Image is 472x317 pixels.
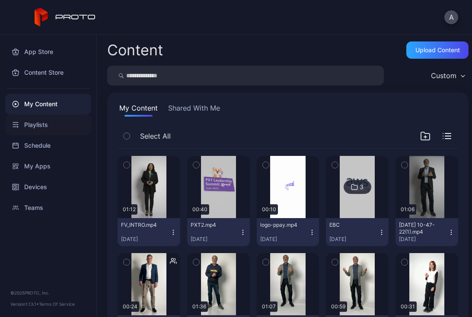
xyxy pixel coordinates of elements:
div: Upload Content [415,47,460,54]
button: My Content [118,103,159,117]
div: PXT2.mp4 [191,222,238,228]
button: Custom [427,66,469,86]
button: EBC[DATE] [326,218,389,246]
button: FV_INTRO.mp4[DATE] [118,218,180,246]
a: Teams [5,197,91,218]
div: [DATE] [191,236,239,243]
a: App Store [5,41,91,62]
button: logo-ppay.mp4[DATE] [257,218,319,246]
span: Version 1.13.1 • [10,301,39,307]
div: logo-ppay.mp4 [260,222,308,228]
button: Upload Content [406,41,469,59]
span: Select All [140,131,171,141]
button: Shared With Me [166,103,222,117]
div: FV_INTRO.mp4 [121,222,169,228]
div: [DATE] [260,236,309,243]
div: [DATE] [329,236,378,243]
div: [DATE] [121,236,170,243]
div: Content [107,43,163,57]
button: A [444,10,458,24]
a: Terms Of Service [39,301,75,307]
a: My Content [5,94,91,114]
div: [DATE] [399,236,448,243]
div: © 2025 PROTO, Inc. [10,289,86,296]
a: Schedule [5,135,91,156]
button: PXT2.mp4[DATE] [187,218,250,246]
a: Content Store [5,62,91,83]
button: [DATE] 10-47-22(1).mp4[DATE] [395,218,458,246]
a: My Apps [5,156,91,177]
div: 2025-02-21 10-47-22(1).mp4 [399,222,446,235]
a: Devices [5,177,91,197]
div: Custom [431,71,456,80]
div: 3 [360,183,364,191]
a: Playlists [5,114,91,135]
div: EBC [329,222,377,228]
